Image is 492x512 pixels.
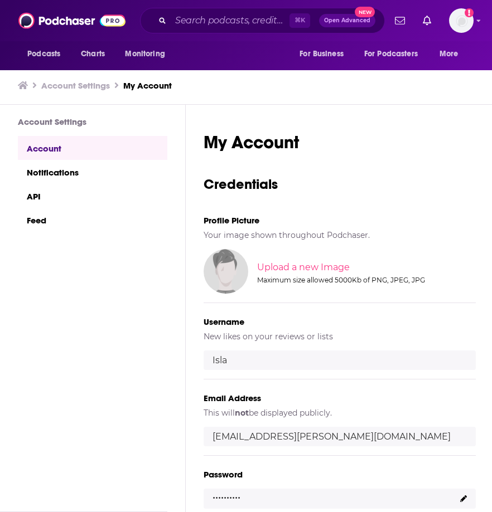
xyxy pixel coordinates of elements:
[449,8,474,33] button: Show profile menu
[41,80,110,91] a: Account Settings
[432,43,472,65] button: open menu
[125,46,165,62] span: Monitoring
[18,136,167,160] a: Account
[204,331,476,342] h5: New likes on your reviews or lists
[357,43,434,65] button: open menu
[235,408,249,418] b: not
[418,11,436,30] a: Show notifications dropdown
[213,486,240,502] p: ..........
[390,11,409,30] a: Show notifications dropdown
[204,393,476,403] h5: Email Address
[171,12,290,30] input: Search podcasts, credits, & more...
[290,13,310,28] span: ⌘ K
[257,276,474,284] div: Maximum size allowed 5000Kb of PNG, JPEG, JPG
[364,46,418,62] span: For Podcasters
[355,7,375,17] span: New
[18,10,126,31] img: Podchaser - Follow, Share and Rate Podcasts
[204,469,476,480] h5: Password
[204,175,476,193] h3: Credentials
[18,208,167,232] a: Feed
[27,46,60,62] span: Podcasts
[204,131,476,153] h1: My Account
[319,14,375,27] button: Open AdvancedNew
[18,184,167,208] a: API
[18,116,167,127] h3: Account Settings
[123,80,172,91] a: My Account
[204,230,476,240] h5: Your image shown throughout Podchaser.
[204,215,476,226] h5: Profile Picture
[440,46,459,62] span: More
[140,8,385,33] div: Search podcasts, credits, & more...
[204,350,476,370] input: username
[81,46,105,62] span: Charts
[449,8,474,33] span: Logged in as Isla
[465,8,474,17] svg: Add a profile image
[204,427,476,446] input: email
[204,316,476,327] h5: Username
[300,46,344,62] span: For Business
[204,408,476,418] h5: This will be displayed publicly.
[292,43,358,65] button: open menu
[117,43,179,65] button: open menu
[74,43,112,65] a: Charts
[20,43,75,65] button: open menu
[204,249,248,294] img: Your profile image
[324,18,370,23] span: Open Advanced
[449,8,474,33] img: User Profile
[18,160,167,184] a: Notifications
